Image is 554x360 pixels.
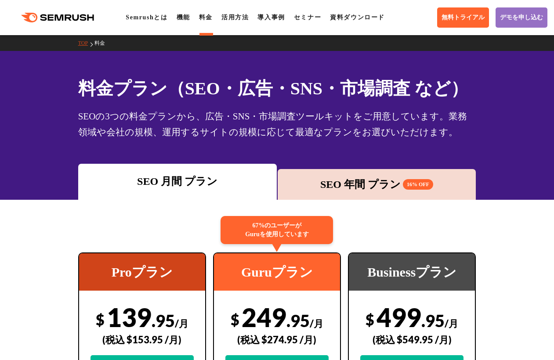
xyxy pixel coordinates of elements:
span: /月 [310,317,323,329]
span: デモを申し込む [500,14,543,22]
h1: 料金プラン（SEO・広告・SNS・市場調査 など） [78,76,476,101]
a: セミナー [294,14,321,21]
a: 無料トライアル [437,7,489,28]
a: 料金 [199,14,213,21]
div: SEO 月間 プラン [83,173,272,189]
span: .95 [421,310,445,331]
div: 67%のユーザーが Guruを使用しています [221,216,333,244]
a: デモを申し込む [496,7,547,28]
a: Semrushとは [126,14,167,21]
span: 16% OFF [403,179,433,190]
span: $ [366,310,374,328]
span: .95 [286,310,310,331]
div: (税込 $153.95 /月) [91,324,194,355]
a: 機能 [177,14,190,21]
span: /月 [445,317,458,329]
div: SEO 年間 プラン [282,176,472,192]
div: (税込 $274.95 /月) [225,324,329,355]
a: 資料ダウンロード [330,14,385,21]
a: TOP [78,40,94,46]
div: SEOの3つの料金プランから、広告・SNS・市場調査ツールキットをご用意しています。業務領域や会社の規模、運用するサイトの規模に応じて最適なプランをお選びいただけます。 [78,108,476,140]
span: .95 [152,310,175,331]
div: Businessプラン [349,253,475,291]
span: /月 [175,317,188,329]
div: (税込 $549.95 /月) [360,324,463,355]
span: 無料トライアル [442,14,485,22]
div: Guruプラン [214,253,340,291]
div: Proプラン [79,253,205,291]
a: 料金 [94,40,112,46]
span: $ [231,310,239,328]
a: 導入事例 [257,14,285,21]
span: $ [96,310,105,328]
a: 活用方法 [221,14,249,21]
